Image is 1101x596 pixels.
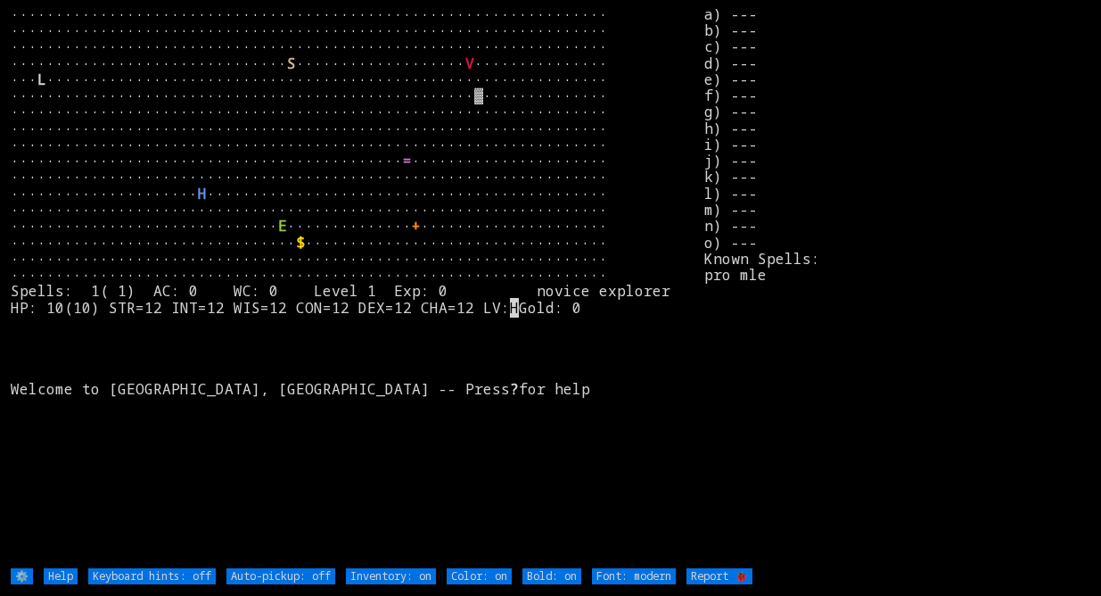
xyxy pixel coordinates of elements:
[296,233,305,252] font: $
[44,568,78,584] input: Help
[403,151,412,170] font: =
[287,54,296,73] font: S
[686,568,752,584] input: Report 🐞
[510,298,519,318] mark: H
[465,54,474,73] font: V
[11,6,704,567] larn: ··································································· ·····························...
[37,70,46,89] font: L
[226,568,335,584] input: Auto-pickup: off
[510,379,519,399] b: ?
[447,568,512,584] input: Color: on
[522,568,581,584] input: Bold: on
[592,568,676,584] input: Font: modern
[11,568,33,584] input: ⚙️
[198,184,207,203] font: H
[346,568,436,584] input: Inventory: on
[704,6,1089,567] stats: a) --- b) --- c) --- d) --- e) --- f) --- g) --- h) --- i) --- j) --- k) --- l) --- m) --- n) ---...
[412,216,421,236] font: +
[88,568,216,584] input: Keyboard hints: off
[278,216,287,236] font: E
